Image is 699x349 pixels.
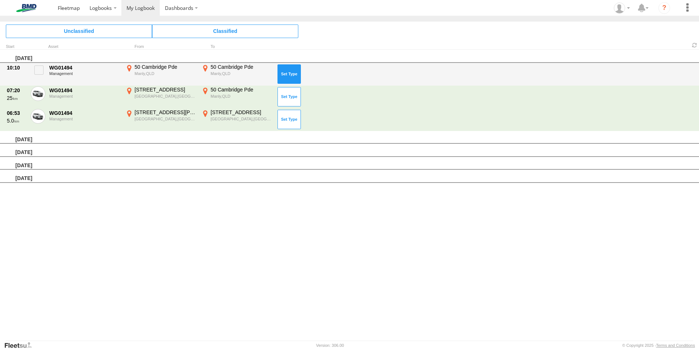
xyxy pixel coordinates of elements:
[211,71,272,76] div: Manly,QLD
[49,110,120,116] div: WG01494
[48,45,121,49] div: Asset
[277,87,301,106] button: Click to Set
[200,86,273,108] label: Click to View Event Location
[211,109,272,116] div: [STREET_ADDRESS]
[49,94,120,98] div: Management
[7,110,27,116] div: 06:53
[4,342,38,349] a: Visit our Website
[152,25,298,38] span: Click to view Classified Trips
[611,3,632,14] div: Tahla Moses
[277,110,301,129] button: Click to Set
[135,64,196,70] div: 50 Cambridge Pde
[7,95,27,101] div: 25
[135,116,196,121] div: [GEOGRAPHIC_DATA],[GEOGRAPHIC_DATA]
[211,64,272,70] div: 50 Cambridge Pde
[6,25,152,38] span: Click to view Unclassified Trips
[124,64,197,85] label: Click to View Event Location
[690,42,699,49] span: Refresh
[124,109,197,130] label: Click to View Event Location
[211,86,272,93] div: 50 Cambridge Pde
[656,343,695,348] a: Terms and Conditions
[7,4,45,12] img: bmd-logo.svg
[200,64,273,85] label: Click to View Event Location
[49,71,120,76] div: Management
[277,64,301,83] button: Click to Set
[135,86,196,93] div: [STREET_ADDRESS]
[135,94,196,99] div: [GEOGRAPHIC_DATA],[GEOGRAPHIC_DATA]
[135,71,196,76] div: Manly,QLD
[211,116,272,121] div: [GEOGRAPHIC_DATA],[GEOGRAPHIC_DATA]
[211,94,272,99] div: Manly,QLD
[49,64,120,71] div: WG01494
[7,117,27,124] div: 5.0
[658,2,670,14] i: ?
[7,87,27,94] div: 07:20
[6,45,28,49] div: Click to Sort
[622,343,695,348] div: © Copyright 2025 -
[124,45,197,49] div: From
[49,87,120,94] div: WG01494
[7,64,27,71] div: 10:10
[200,109,273,130] label: Click to View Event Location
[316,343,344,348] div: Version: 306.00
[200,45,273,49] div: To
[135,109,196,116] div: [STREET_ADDRESS][PERSON_NAME]
[49,117,120,121] div: Management
[124,86,197,108] label: Click to View Event Location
